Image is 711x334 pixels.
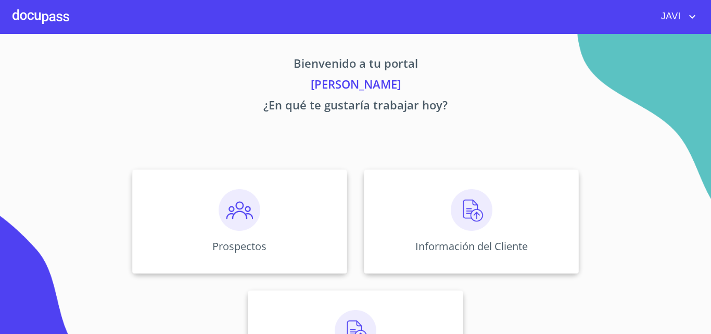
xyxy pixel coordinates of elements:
img: carga.png [451,189,492,231]
p: Prospectos [212,239,266,253]
p: ¿En qué te gustaría trabajar hoy? [35,96,676,117]
p: [PERSON_NAME] [35,76,676,96]
p: Bienvenido a tu portal [35,55,676,76]
p: Información del Cliente [415,239,528,253]
span: JAVI [653,8,686,25]
button: account of current user [653,8,699,25]
img: prospectos.png [219,189,260,231]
